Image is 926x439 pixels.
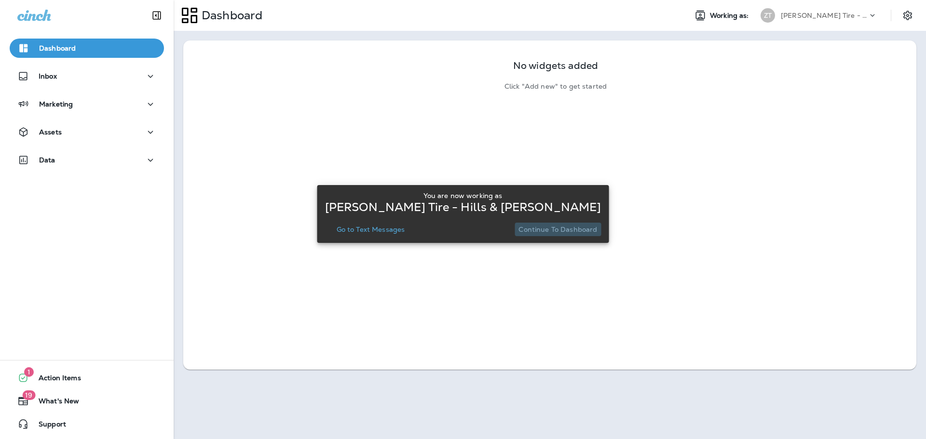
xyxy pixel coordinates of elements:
button: Assets [10,122,164,142]
span: Working as: [710,12,751,20]
button: Collapse Sidebar [143,6,170,25]
div: ZT [761,8,775,23]
button: Settings [899,7,916,24]
p: [PERSON_NAME] Tire - Hills & [PERSON_NAME] [781,12,868,19]
button: Dashboard [10,39,164,58]
p: You are now working as [423,192,502,200]
button: 1Action Items [10,368,164,387]
button: 19What's New [10,391,164,411]
span: 19 [22,390,35,400]
p: Inbox [39,72,57,80]
button: Support [10,414,164,434]
p: Go to Text Messages [337,226,405,233]
button: Continue to Dashboard [515,223,601,236]
span: What's New [29,397,79,409]
span: Action Items [29,374,81,386]
p: Data [39,156,55,164]
p: Assets [39,128,62,136]
p: Dashboard [198,8,262,23]
span: 1 [24,367,34,377]
button: Go to Text Messages [333,223,409,236]
p: [PERSON_NAME] Tire - Hills & [PERSON_NAME] [325,203,601,211]
p: Marketing [39,100,73,108]
p: Continue to Dashboard [518,226,597,233]
button: Marketing [10,94,164,114]
button: Data [10,150,164,170]
button: Inbox [10,67,164,86]
span: Support [29,420,66,432]
p: Dashboard [39,44,76,52]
